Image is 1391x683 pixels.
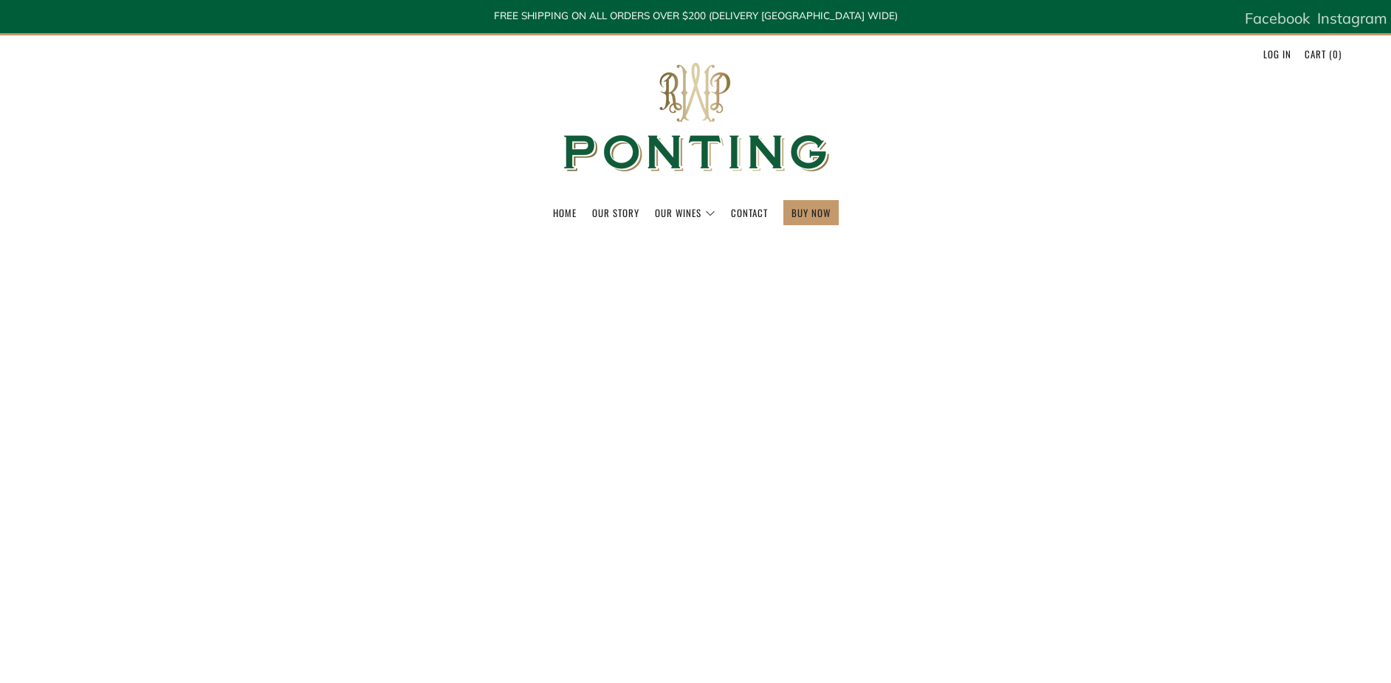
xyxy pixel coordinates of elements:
a: Log in [1263,42,1291,66]
a: Cart (0) [1305,42,1342,66]
a: Home [553,201,577,224]
span: Facebook [1245,9,1310,27]
span: 0 [1333,47,1339,61]
a: Instagram [1317,4,1387,33]
a: Contact [731,201,768,224]
a: BUY NOW [791,201,831,224]
img: Ponting Wines [548,35,843,200]
a: Our Story [592,201,639,224]
a: Our Wines [655,201,715,224]
span: Instagram [1317,9,1387,27]
a: Facebook [1245,4,1310,33]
